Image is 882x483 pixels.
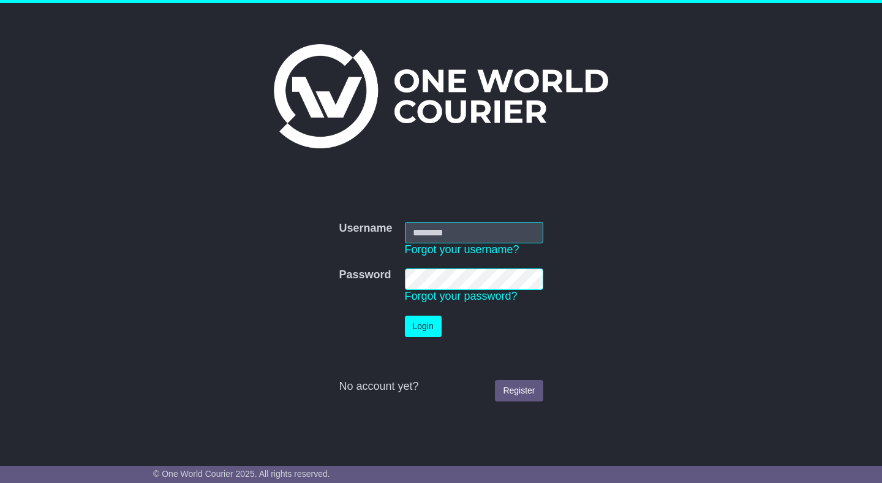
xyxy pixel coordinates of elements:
span: © One World Courier 2025. All rights reserved. [153,469,330,479]
a: Forgot your password? [405,290,518,302]
a: Forgot your username? [405,243,519,256]
div: No account yet? [339,380,543,394]
label: Username [339,222,392,235]
button: Login [405,316,442,337]
a: Register [495,380,543,401]
label: Password [339,268,391,282]
img: One World [274,44,608,148]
